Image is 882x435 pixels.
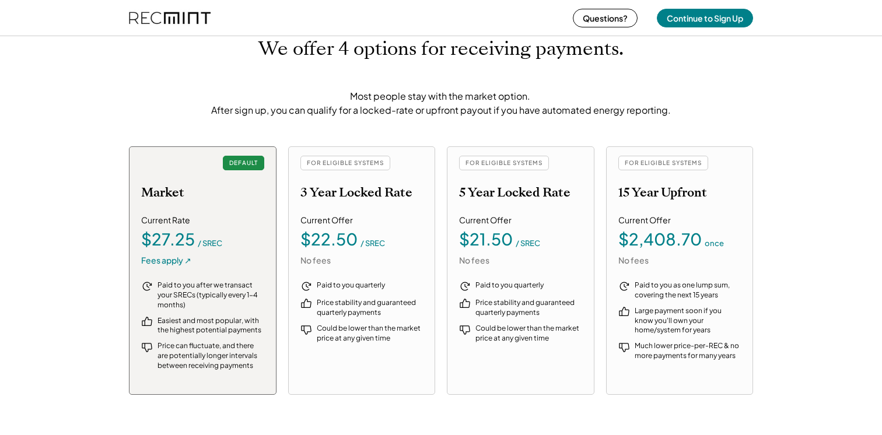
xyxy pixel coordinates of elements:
div: Current Offer [300,215,353,226]
div: DEFAULT [223,156,264,170]
div: Paid to you as one lump sum, covering the next 15 years [635,280,741,300]
h2: 15 Year Upfront [618,185,707,200]
h2: 3 Year Locked Rate [300,185,412,200]
h2: Market [141,185,184,200]
div: No fees [459,255,489,266]
div: FOR ELIGIBLE SYSTEMS [459,156,549,170]
img: recmint-logotype%403x%20%281%29.jpeg [129,2,211,33]
div: FOR ELIGIBLE SYSTEMS [618,156,708,170]
div: Price can fluctuate, and there are potentially longer intervals between receiving payments [157,341,264,370]
div: Paid to you after we transact your SRECs (typically every 1-4 months) [157,280,264,310]
div: Fees apply ↗ [141,255,191,266]
div: Most people stay with the market option. After sign up, you can qualify for a locked-rate or upfr... [208,89,674,117]
div: Large payment soon if you know you'll own your home/system for years [635,306,741,335]
div: Paid to you quarterly [475,280,582,290]
div: Could be lower than the market price at any given time [317,324,423,343]
div: $2,408.70 [618,231,702,247]
div: $22.50 [300,231,358,247]
div: Price stability and guaranteed quarterly payments [317,298,423,318]
div: Paid to you quarterly [317,280,423,290]
div: FOR ELIGIBLE SYSTEMS [300,156,390,170]
div: $21.50 [459,231,513,247]
div: No fees [618,255,649,266]
div: once [705,240,724,247]
div: Easiest and most popular, with the highest potential payments [157,316,264,336]
div: / SREC [360,240,385,247]
h1: We offer 4 options for receiving payments. [258,37,624,60]
div: / SREC [198,240,222,247]
div: Could be lower than the market price at any given time [475,324,582,343]
h2: 5 Year Locked Rate [459,185,570,200]
div: Price stability and guaranteed quarterly payments [475,298,582,318]
div: Current Offer [459,215,512,226]
div: Current Offer [618,215,671,226]
button: Continue to Sign Up [657,9,753,27]
button: Questions? [573,9,638,27]
div: $27.25 [141,231,195,247]
div: / SREC [516,240,540,247]
div: No fees [300,255,331,266]
div: Current Rate [141,215,190,226]
div: Much lower price-per-REC & no more payments for many years [635,341,741,361]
